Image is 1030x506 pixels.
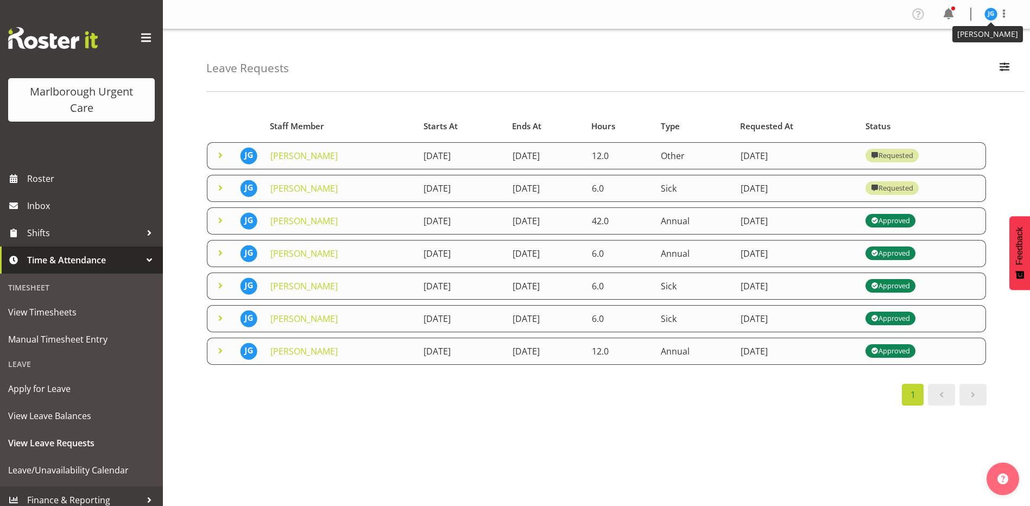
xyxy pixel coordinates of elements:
h4: Leave Requests [206,62,289,74]
a: [PERSON_NAME] [270,182,338,194]
button: Feedback - Show survey [1009,216,1030,290]
span: Hours [591,120,615,132]
td: Annual [654,240,734,267]
span: Starts At [424,120,458,132]
a: [PERSON_NAME] [270,248,338,260]
td: Sick [654,175,734,202]
span: Time & Attendance [27,252,141,268]
span: Roster [27,170,157,187]
td: [DATE] [417,338,506,365]
td: [DATE] [506,240,585,267]
td: [DATE] [417,305,506,332]
td: [DATE] [506,273,585,300]
span: View Timesheets [8,304,155,320]
span: View Leave Balances [8,408,155,424]
a: View Timesheets [3,299,160,326]
span: Apply for Leave [8,381,155,397]
td: 42.0 [585,207,654,235]
span: Inbox [27,198,157,214]
td: 6.0 [585,305,654,332]
td: [DATE] [417,207,506,235]
td: [DATE] [506,338,585,365]
a: Apply for Leave [3,375,160,402]
span: Feedback [1015,227,1025,265]
span: Requested At [740,120,793,132]
img: josephine-godinez11850.jpg [984,8,997,21]
td: Sick [654,305,734,332]
img: Rosterit website logo [8,27,98,49]
img: josephine-godinez11850.jpg [240,343,257,360]
span: Status [865,120,890,132]
div: Approved [871,214,910,227]
div: Approved [871,345,910,358]
td: [DATE] [417,240,506,267]
td: 12.0 [585,142,654,169]
div: Marlborough Urgent Care [19,84,144,116]
a: View Leave Requests [3,429,160,457]
td: Sick [654,273,734,300]
div: Timesheet [3,276,160,299]
span: Shifts [27,225,141,241]
div: Approved [871,247,910,260]
td: [DATE] [734,338,859,365]
td: [DATE] [734,240,859,267]
td: [DATE] [506,175,585,202]
div: Requested [871,182,913,195]
img: josephine-godinez11850.jpg [240,180,257,197]
td: [DATE] [417,142,506,169]
img: josephine-godinez11850.jpg [240,277,257,295]
span: Staff Member [270,120,324,132]
a: View Leave Balances [3,402,160,429]
a: [PERSON_NAME] [270,215,338,227]
a: [PERSON_NAME] [270,313,338,325]
span: Type [661,120,680,132]
td: [DATE] [734,142,859,169]
a: Leave/Unavailability Calendar [3,457,160,484]
td: [DATE] [417,175,506,202]
a: [PERSON_NAME] [270,345,338,357]
img: josephine-godinez11850.jpg [240,147,257,165]
div: Approved [871,280,910,293]
a: [PERSON_NAME] [270,280,338,292]
span: Leave/Unavailability Calendar [8,462,155,478]
td: 6.0 [585,240,654,267]
td: 12.0 [585,338,654,365]
td: [DATE] [417,273,506,300]
div: Leave [3,353,160,375]
img: josephine-godinez11850.jpg [240,245,257,262]
td: [DATE] [734,207,859,235]
td: 6.0 [585,175,654,202]
img: josephine-godinez11850.jpg [240,310,257,327]
td: [DATE] [734,175,859,202]
div: Requested [871,149,913,162]
a: [PERSON_NAME] [270,150,338,162]
td: [DATE] [734,305,859,332]
span: Ends At [512,120,541,132]
td: [DATE] [506,142,585,169]
span: View Leave Requests [8,435,155,451]
td: Annual [654,207,734,235]
button: Filter Employees [993,56,1016,80]
td: Annual [654,338,734,365]
div: Approved [871,312,910,325]
td: [DATE] [506,207,585,235]
td: [DATE] [734,273,859,300]
td: Other [654,142,734,169]
span: Manual Timesheet Entry [8,331,155,347]
td: [DATE] [506,305,585,332]
img: josephine-godinez11850.jpg [240,212,257,230]
a: Manual Timesheet Entry [3,326,160,353]
td: 6.0 [585,273,654,300]
img: help-xxl-2.png [997,473,1008,484]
